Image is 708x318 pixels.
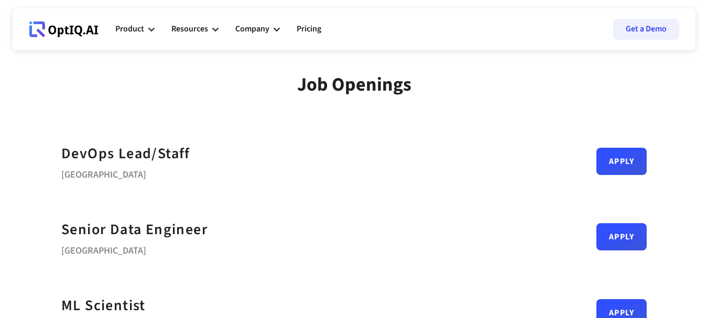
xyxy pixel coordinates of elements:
[171,14,219,45] div: Resources
[61,166,190,180] div: [GEOGRAPHIC_DATA]
[235,22,269,36] div: Company
[115,22,144,36] div: Product
[297,73,411,96] div: Job Openings
[235,14,280,45] div: Company
[29,14,99,45] a: Webflow Homepage
[613,19,679,40] a: Get a Demo
[596,148,647,175] a: Apply
[61,294,146,317] a: ML Scientist
[596,223,647,250] a: Apply
[61,242,208,256] div: [GEOGRAPHIC_DATA]
[297,14,321,45] a: Pricing
[171,22,208,36] div: Resources
[61,142,190,166] a: DevOps Lead/Staff
[115,14,155,45] div: Product
[61,218,208,242] a: Senior Data Engineer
